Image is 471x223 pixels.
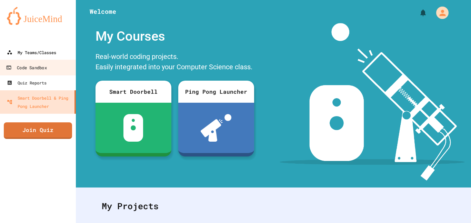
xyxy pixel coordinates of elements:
[4,122,72,139] a: Join Quiz
[280,23,464,181] img: banner-image-my-projects.png
[7,79,47,87] div: Quiz Reports
[201,114,231,142] img: ppl-with-ball.png
[7,94,72,110] div: Smart Doorbell & Ping Pong Launcher
[7,48,56,57] div: My Teams/Classes
[92,23,258,50] div: My Courses
[92,50,258,75] div: Real-world coding projects. Easily integrated into your Computer Science class.
[123,114,143,142] img: sdb-white.svg
[178,81,254,103] div: Ping Pong Launcher
[7,7,69,25] img: logo-orange.svg
[429,5,450,21] div: My Account
[406,7,429,19] div: My Notifications
[6,63,47,72] div: Code Sandbox
[95,193,452,220] div: My Projects
[96,81,171,103] div: Smart Doorbell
